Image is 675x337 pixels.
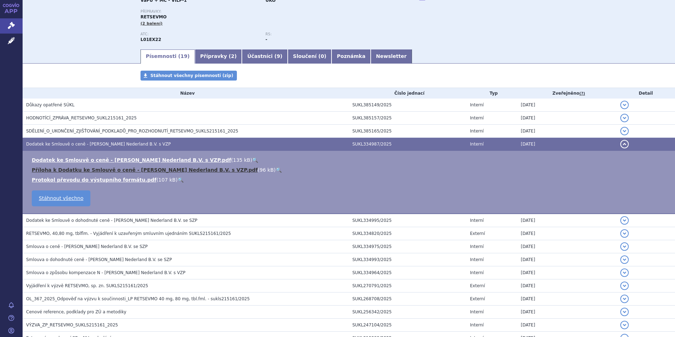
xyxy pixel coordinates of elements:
[26,218,197,223] span: Dodatek ke Smlouvě o dohodnuté ceně - Eli Lilly Nederland B.V. se SZP
[620,140,629,148] button: detail
[26,296,250,301] span: OL_367_2025_Odpověď na výzvu k součinnosti_LP RETSEVMO 40 mg, 80 mg, tbl.fml. - sukls215161/2025
[349,279,466,292] td: SUKL270791/2025
[349,292,466,306] td: SUKL268708/2025
[470,129,484,134] span: Interní
[517,125,616,138] td: [DATE]
[349,253,466,266] td: SUKL334993/2025
[349,112,466,125] td: SUKL385157/2025
[517,99,616,112] td: [DATE]
[620,229,629,238] button: detail
[141,10,390,14] p: Přípravky:
[349,240,466,253] td: SUKL334975/2025
[26,116,137,120] span: HODNOTÍCÍ_ZPRÁVA_RETSEVMO_SUKL215161_2025
[26,102,74,107] span: Důkazy opatřené SÚKL
[26,283,148,288] span: Vyjádření k výzvě RETSEVMO, sp. zn. SUKLS215161/2025
[620,242,629,251] button: detail
[178,177,184,183] a: 🔍
[276,167,282,173] a: 🔍
[620,216,629,225] button: detail
[233,157,250,163] span: 135 kB
[517,240,616,253] td: [DATE]
[331,49,371,64] a: Poznámka
[32,190,90,206] a: Stáhnout všechno
[32,156,668,164] li: ( )
[23,88,349,99] th: Název
[517,138,616,151] td: [DATE]
[180,53,187,59] span: 19
[470,116,484,120] span: Interní
[349,227,466,240] td: SUKL334820/2025
[26,244,148,249] span: Smlouva o ceně - Eli Lilly Nederland B.V. se SZP
[26,270,185,275] span: Smlouva o způsobu kompenzace N - Eli Lilly Nederland B.V. s VZP
[620,308,629,316] button: detail
[620,127,629,135] button: detail
[371,49,412,64] a: Newsletter
[349,214,466,227] td: SUKL334995/2025
[579,91,585,96] abbr: (?)
[470,102,484,107] span: Interní
[620,282,629,290] button: detail
[470,142,484,147] span: Interní
[349,266,466,279] td: SUKL334964/2025
[141,49,195,64] a: Písemnosti (19)
[252,157,258,163] a: 🔍
[349,319,466,332] td: SUKL247104/2025
[259,167,274,173] span: 96 kB
[620,268,629,277] button: detail
[141,71,237,81] a: Stáhnout všechny písemnosti (zip)
[517,112,616,125] td: [DATE]
[470,296,485,301] span: Externí
[517,88,616,99] th: Zveřejněno
[141,37,161,42] strong: SELPERKATINIB
[470,257,484,262] span: Interní
[620,114,629,122] button: detail
[32,176,668,183] li: ( )
[517,306,616,319] td: [DATE]
[141,32,258,36] p: ATC:
[26,129,238,134] span: SDĚLENÍ_O_UKONČENÍ_ZJIŠŤOVÁNÍ_PODKLADŮ_PRO_ROZHODNUTÍ_RETSEVMO_SUKLS215161_2025
[141,21,163,26] span: (2 balení)
[620,321,629,329] button: detail
[349,306,466,319] td: SUKL256342/2025
[517,253,616,266] td: [DATE]
[620,255,629,264] button: detail
[620,295,629,303] button: detail
[265,32,383,36] p: RS:
[466,88,517,99] th: Typ
[26,142,171,147] span: Dodatek ke Smlouvě o ceně - Eli Lilly Nederland B.V. s VZP
[517,227,616,240] td: [DATE]
[141,14,167,19] span: RETSEVMO
[26,257,172,262] span: Smlouva o dohodnuté ceně - Eli Lilly Nederland B.V. se SZP
[470,270,484,275] span: Interní
[470,231,485,236] span: Externí
[265,37,267,42] strong: -
[470,244,484,249] span: Interní
[321,53,324,59] span: 0
[349,125,466,138] td: SUKL385165/2025
[26,323,118,327] span: VÝZVA_ZP_RETSEVMO_SUKLS215161_2025
[32,167,258,173] a: Příloha k Dodatku ke Smlouvě o ceně - [PERSON_NAME] Nederland B.V. s VZP.pdf
[349,88,466,99] th: Číslo jednací
[159,177,176,183] span: 107 kB
[26,309,126,314] span: Cenové reference, podklady pro ZÚ a metodiky
[277,53,280,59] span: 9
[517,292,616,306] td: [DATE]
[288,49,331,64] a: Sloučení (0)
[32,177,156,183] a: Protokol převodu do výstupního formátu.pdf
[617,88,675,99] th: Detail
[470,283,485,288] span: Externí
[517,319,616,332] td: [DATE]
[32,166,668,173] li: ( )
[620,101,629,109] button: detail
[32,157,231,163] a: Dodatek ke Smlouvě o ceně - [PERSON_NAME] Nederland B.V. s VZP.pdf
[242,49,287,64] a: Účastníci (9)
[231,53,234,59] span: 2
[470,218,484,223] span: Interní
[195,49,242,64] a: Přípravky (2)
[517,279,616,292] td: [DATE]
[349,99,466,112] td: SUKL385149/2025
[517,214,616,227] td: [DATE]
[470,309,484,314] span: Interní
[349,138,466,151] td: SUKL334987/2025
[517,266,616,279] td: [DATE]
